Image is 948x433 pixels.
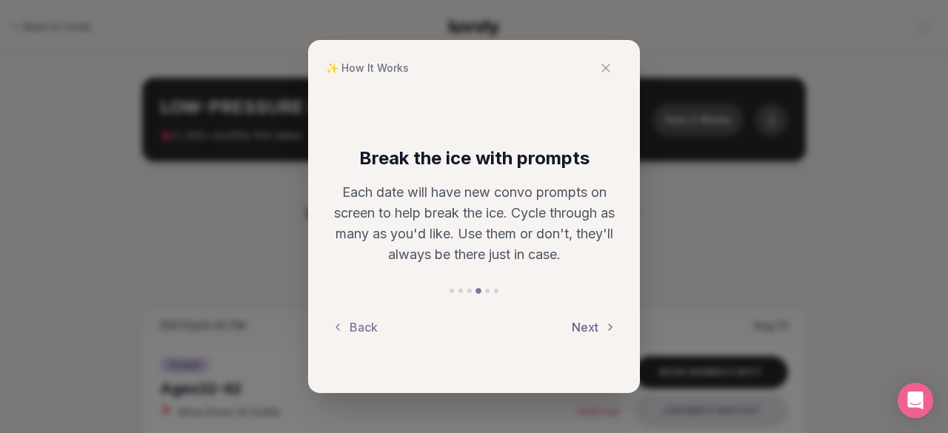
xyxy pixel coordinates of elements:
div: Open Intercom Messenger [898,383,933,418]
span: ✨ How It Works [326,61,409,75]
h3: Break the ice with prompts [332,147,616,170]
button: Back [332,311,378,343]
p: Each date will have new convo prompts on screen to help break the ice. Cycle through as many as y... [332,182,616,265]
button: Next [572,311,616,343]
